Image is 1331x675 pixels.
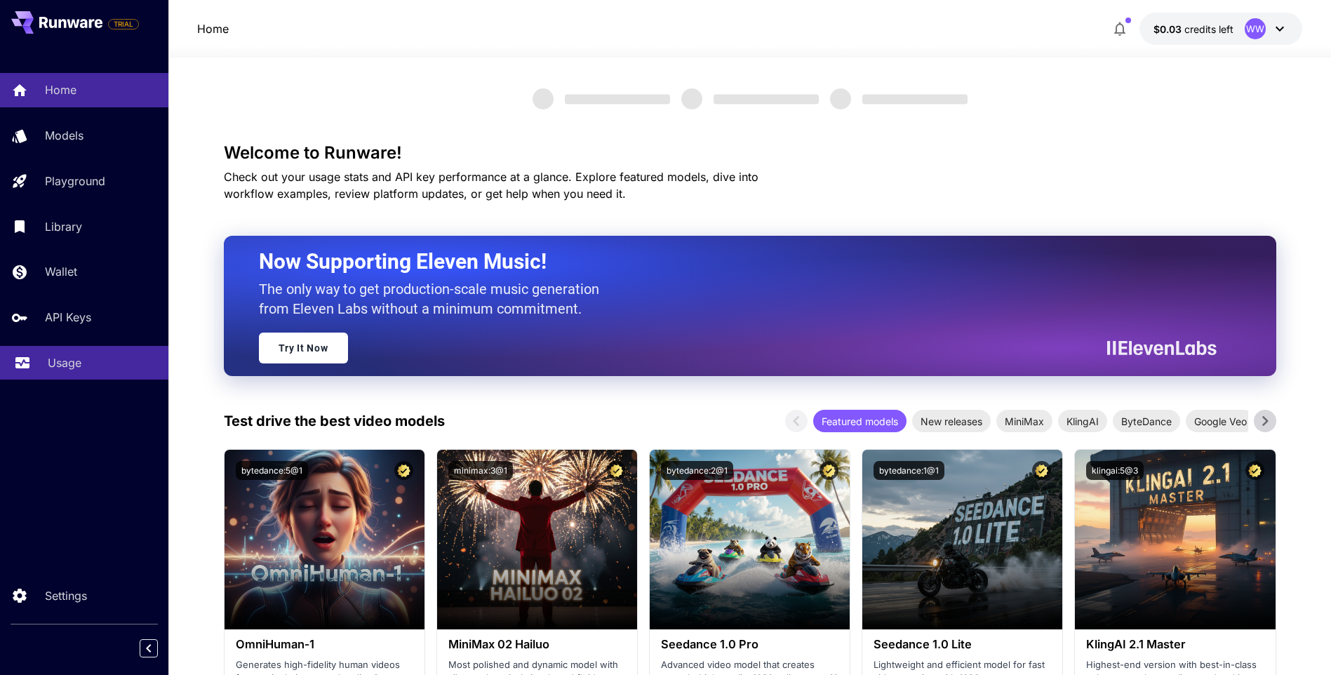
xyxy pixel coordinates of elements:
div: Google Veo [1186,410,1255,432]
div: WW [1245,18,1266,39]
nav: breadcrumb [197,20,229,37]
button: Certified Model – Vetted for best performance and includes a commercial license. [1245,461,1264,480]
a: Home [197,20,229,37]
img: alt [650,450,850,629]
div: Featured models [813,410,907,432]
button: bytedance:2@1 [661,461,733,480]
button: Collapse sidebar [140,639,158,657]
div: Collapse sidebar [150,636,168,661]
h3: Welcome to Runware! [224,143,1276,163]
img: alt [225,450,424,629]
button: bytedance:5@1 [236,461,308,480]
span: ByteDance [1113,414,1180,429]
span: Check out your usage stats and API key performance at a glance. Explore featured models, dive int... [224,170,758,201]
a: Try It Now [259,333,348,363]
span: Add your payment card to enable full platform functionality. [108,15,139,32]
span: MiniMax [996,414,1052,429]
div: $0.02844 [1153,22,1233,36]
span: $0.03 [1153,23,1184,35]
p: Library [45,218,82,235]
button: Certified Model – Vetted for best performance and includes a commercial license. [607,461,626,480]
h3: MiniMax 02 Hailuo [448,638,626,651]
span: Featured models [813,414,907,429]
p: Playground [45,173,105,189]
button: Certified Model – Vetted for best performance and includes a commercial license. [820,461,838,480]
p: API Keys [45,309,91,326]
p: Home [45,81,76,98]
button: $0.02844WW [1139,13,1302,45]
span: New releases [912,414,991,429]
p: The only way to get production-scale music generation from Eleven Labs without a minimum commitment. [259,279,610,319]
div: New releases [912,410,991,432]
button: bytedance:1@1 [874,461,944,480]
img: alt [1075,450,1275,629]
p: Settings [45,587,87,604]
span: credits left [1184,23,1233,35]
div: ByteDance [1113,410,1180,432]
p: Test drive the best video models [224,410,445,432]
h3: OmniHuman‑1 [236,638,413,651]
h3: KlingAI 2.1 Master [1086,638,1264,651]
p: Wallet [45,263,77,280]
img: alt [437,450,637,629]
button: Certified Model – Vetted for best performance and includes a commercial license. [394,461,413,480]
button: klingai:5@3 [1086,461,1144,480]
p: Models [45,127,83,144]
span: TRIAL [109,19,138,29]
button: Certified Model – Vetted for best performance and includes a commercial license. [1032,461,1051,480]
h2: Now Supporting Eleven Music! [259,248,1206,275]
div: MiniMax [996,410,1052,432]
p: Usage [48,354,81,371]
span: Google Veo [1186,414,1255,429]
h3: Seedance 1.0 Pro [661,638,838,651]
img: alt [862,450,1062,629]
div: KlingAI [1058,410,1107,432]
h3: Seedance 1.0 Lite [874,638,1051,651]
span: KlingAI [1058,414,1107,429]
button: minimax:3@1 [448,461,513,480]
